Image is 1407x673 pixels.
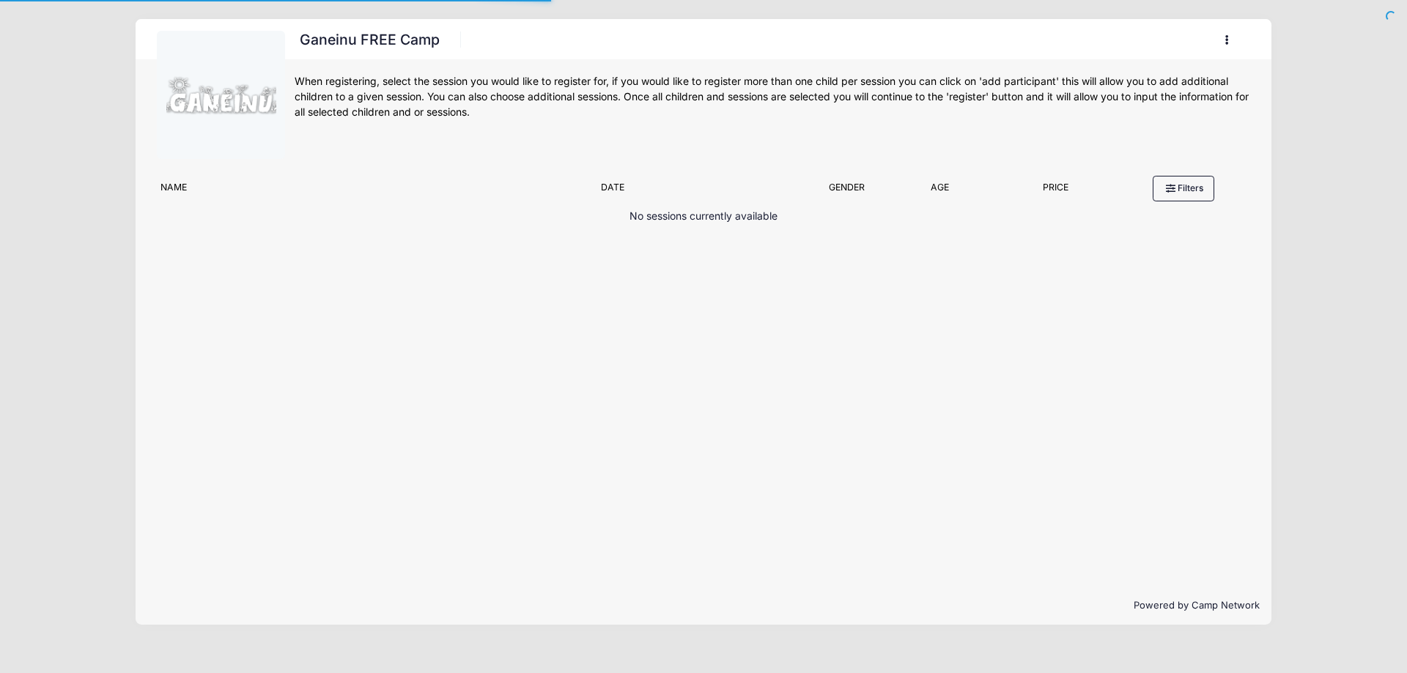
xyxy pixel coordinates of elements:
div: When registering, select the session you would like to register for, if you would like to registe... [295,74,1250,120]
h1: Ganeinu FREE Camp [295,27,444,53]
img: logo [166,40,276,150]
button: Filters [1153,176,1214,201]
div: Gender [802,181,890,201]
p: Powered by Camp Network [147,598,1260,613]
div: Date [594,181,802,201]
div: Age [890,181,989,201]
div: Name [153,181,593,201]
p: No sessions currently available [629,209,778,224]
div: Price [989,181,1121,201]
